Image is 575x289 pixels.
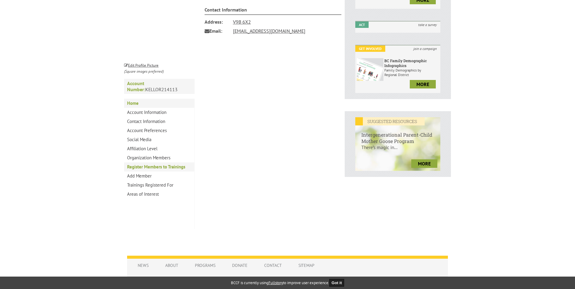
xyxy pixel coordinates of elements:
[124,99,194,108] a: Home
[384,58,439,68] h6: BC Family Demographic Infographics
[124,63,159,68] small: Edit Profile Picture
[205,7,342,15] h4: Contact Information
[258,260,288,271] a: Contact
[124,144,194,153] a: Affiliation Level
[124,181,194,190] a: Trainings Registered For
[127,80,145,92] strong: Account Number:
[132,260,155,271] a: News
[233,19,251,25] a: V9B 6X2
[292,260,320,271] a: Sitemap
[415,22,440,28] i: take a survey
[124,153,194,162] a: Organization Members
[355,144,440,156] p: There’s magic in...
[384,68,439,77] p: Family Demographics by Regional District
[355,22,369,28] em: Act
[268,280,283,285] a: Fullstory
[189,260,222,271] a: Programs
[355,125,440,144] h6: Intergenerational Parent-Child Mother Goose Program
[329,279,344,287] button: Got it
[124,79,195,94] p: KELLOR214113
[205,26,229,35] span: Email
[124,171,194,181] a: Add Member
[124,117,194,126] a: Contact Information
[410,45,440,52] i: join a campaign
[205,17,229,26] span: Address
[124,162,194,171] a: Register Members to Trainings
[124,190,194,199] a: Areas of Interest
[233,28,305,34] a: [EMAIL_ADDRESS][DOMAIN_NAME]
[124,62,159,68] a: Edit Profile Picture
[124,69,164,74] i: (Square images preferred)
[159,260,184,271] a: About
[124,108,194,117] a: Account Information
[411,159,437,168] a: more
[124,126,194,135] a: Account Preferences
[124,135,194,144] a: Social Media
[355,45,385,52] em: Get Involved
[226,260,254,271] a: Donate
[410,80,436,88] a: more
[355,117,425,125] em: SUGGESTED RESOURCES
